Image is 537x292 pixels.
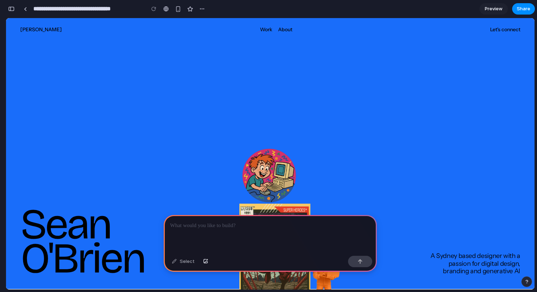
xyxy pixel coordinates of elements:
[485,5,503,12] span: Preview
[254,8,266,15] a: Work
[512,3,535,15] button: Share
[517,5,530,12] span: Share
[272,8,286,15] a: About
[484,8,514,15] a: Let's connect
[14,8,56,15] a: [PERSON_NAME]
[479,3,508,15] a: Preview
